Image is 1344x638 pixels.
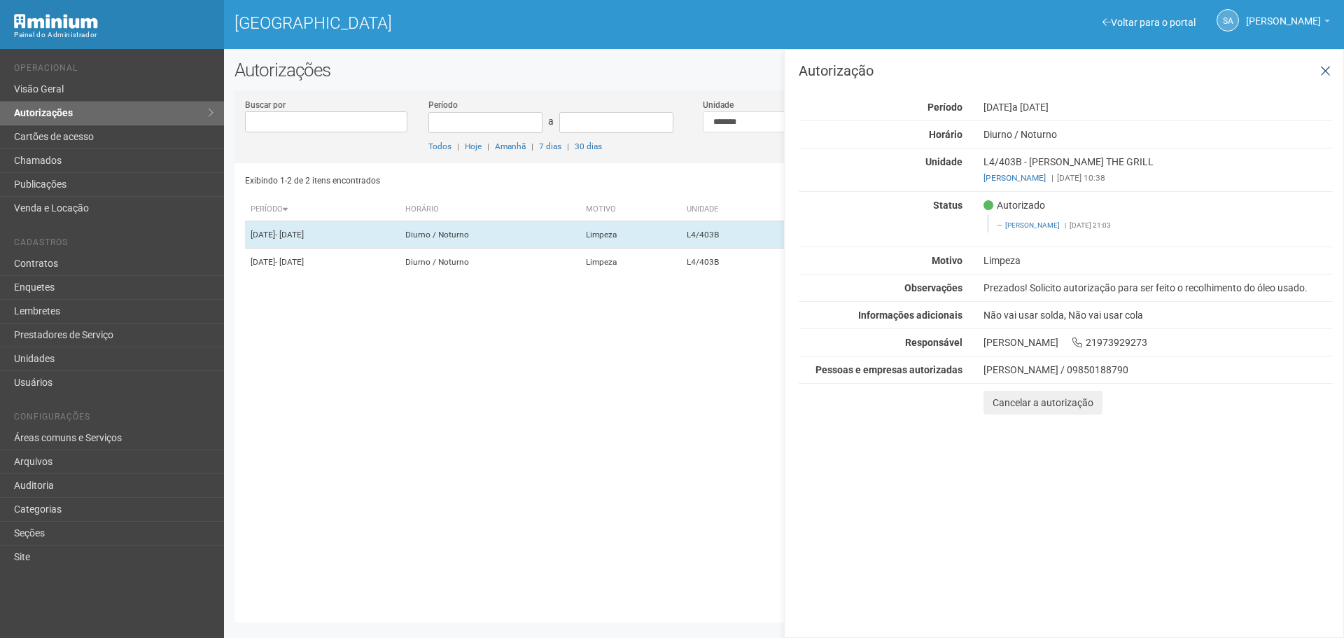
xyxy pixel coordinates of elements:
span: a [DATE] [1012,102,1049,113]
td: L4/403B [681,249,785,276]
a: Todos [428,141,451,151]
span: | [1051,173,1053,183]
span: a [548,116,554,127]
span: - [DATE] [275,230,304,240]
a: Hoje [465,141,482,151]
a: [PERSON_NAME] [983,173,1046,183]
h3: Autorização [799,64,1333,78]
th: Período [245,198,400,221]
label: Período [428,99,458,111]
h1: [GEOGRAPHIC_DATA] [234,14,773,32]
th: Horário [400,198,580,221]
strong: Informações adicionais [858,310,962,321]
div: Prezados! Solicito autorização para ser feito o recolhimento do óleo usado. [973,282,1343,294]
span: | [487,141,489,151]
strong: Status [933,200,962,211]
a: 30 dias [575,141,602,151]
img: Minium [14,14,98,29]
td: [DATE] [245,249,400,276]
footer: [DATE] 21:03 [997,221,1325,230]
div: Painel do Administrador [14,29,213,41]
strong: Horário [929,129,962,140]
a: SA [1217,9,1239,32]
div: L4/403B - [PERSON_NAME] THE GRILL [973,155,1343,184]
td: L4/403B [681,221,785,249]
a: 7 dias [539,141,561,151]
strong: Pessoas e empresas autorizadas [815,364,962,375]
div: Exibindo 1-2 de 2 itens encontrados [245,170,780,191]
td: Limpeza [580,221,681,249]
strong: Responsável [905,337,962,348]
a: [PERSON_NAME] [1005,221,1060,229]
a: Amanhã [495,141,526,151]
strong: Período [927,102,962,113]
h2: Autorizações [234,60,1333,81]
li: Operacional [14,63,213,78]
span: - [DATE] [275,257,304,267]
div: [DATE] [973,101,1343,113]
div: [DATE] 10:38 [983,172,1333,184]
div: Diurno / Noturno [973,128,1343,141]
strong: Unidade [925,156,962,167]
span: | [457,141,459,151]
span: | [1065,221,1066,229]
span: Autorizado [983,199,1045,211]
strong: Observações [904,282,962,293]
td: [DATE] [245,221,400,249]
div: [PERSON_NAME] 21973929273 [973,336,1343,349]
a: Voltar para o portal [1102,17,1196,28]
span: | [531,141,533,151]
div: Não vai usar solda, Não vai usar cola [973,309,1343,321]
th: Unidade [681,198,785,221]
strong: Motivo [932,255,962,266]
li: Configurações [14,412,213,427]
span: Silvio Anjos [1246,2,1321,27]
td: Diurno / Noturno [400,221,580,249]
div: [PERSON_NAME] / 09850188790 [983,363,1333,376]
button: Cancelar a autorização [983,391,1102,415]
span: | [567,141,569,151]
li: Cadastros [14,237,213,252]
label: Buscar por [245,99,286,111]
th: Motivo [580,198,681,221]
td: Diurno / Noturno [400,249,580,276]
label: Unidade [703,99,734,111]
div: Limpeza [973,254,1343,267]
a: [PERSON_NAME] [1246,18,1330,29]
td: Limpeza [580,249,681,276]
